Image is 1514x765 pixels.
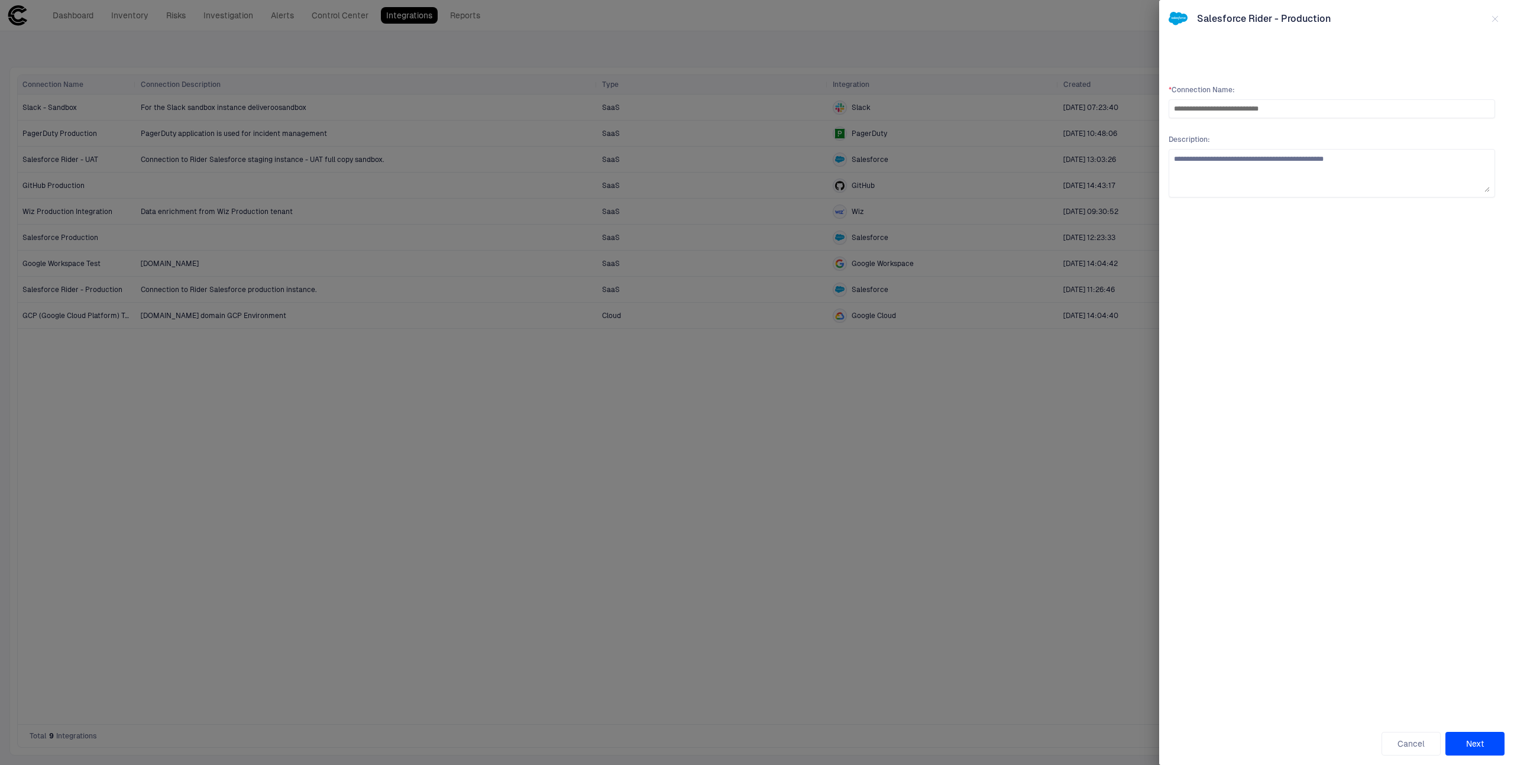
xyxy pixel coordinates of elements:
button: Next [1445,732,1505,756]
span: Description : [1169,135,1495,144]
div: Salesforce [1169,9,1188,28]
button: Cancel [1382,732,1441,756]
span: Salesforce Rider - Production [1197,13,1331,25]
span: Connection Name : [1169,85,1495,95]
